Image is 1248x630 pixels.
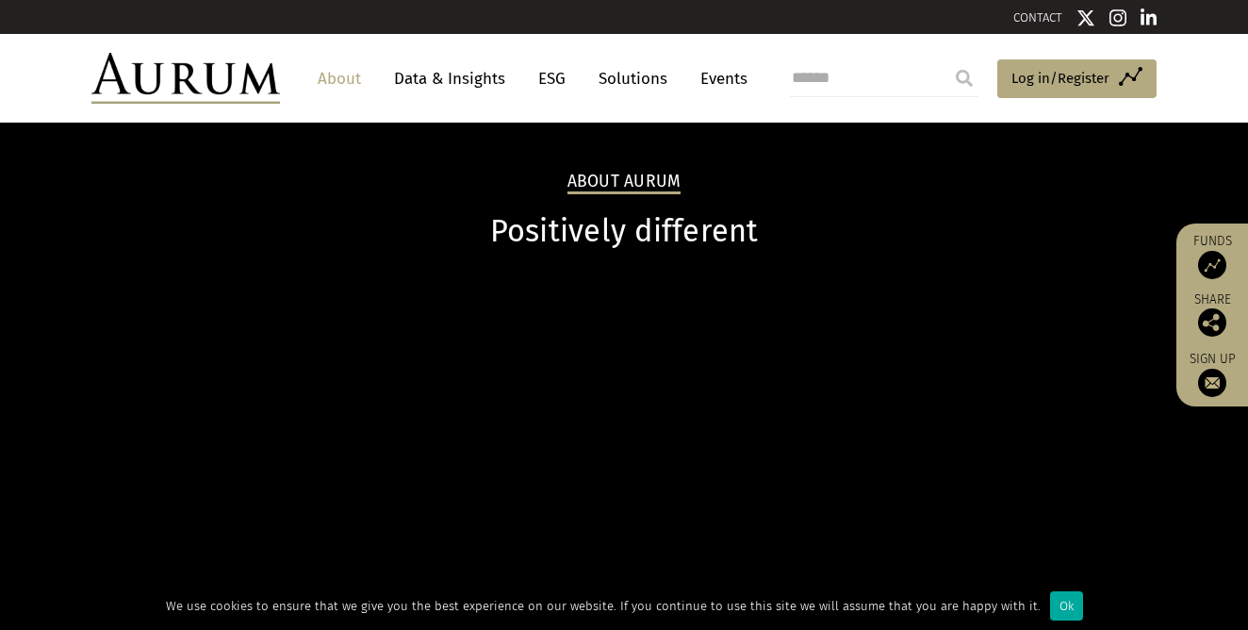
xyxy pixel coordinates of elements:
h2: About Aurum [567,172,681,194]
img: Share this post [1198,308,1226,337]
img: Twitter icon [1076,8,1095,27]
a: Sign up [1186,351,1239,397]
img: Access Funds [1198,251,1226,279]
a: Data & Insights [385,61,515,96]
span: Log in/Register [1011,67,1109,90]
h1: Positively different [91,213,1157,250]
img: Linkedin icon [1141,8,1158,27]
a: Events [691,61,747,96]
a: ESG [529,61,575,96]
a: Log in/Register [997,59,1157,99]
a: CONTACT [1013,10,1062,25]
div: Ok [1050,591,1083,621]
input: Submit [945,59,983,97]
a: About [308,61,370,96]
div: Share [1186,293,1239,337]
img: Aurum [91,53,280,104]
img: Instagram icon [1109,8,1126,27]
img: Sign up to our newsletter [1198,369,1226,397]
a: Funds [1186,233,1239,279]
a: Solutions [589,61,677,96]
